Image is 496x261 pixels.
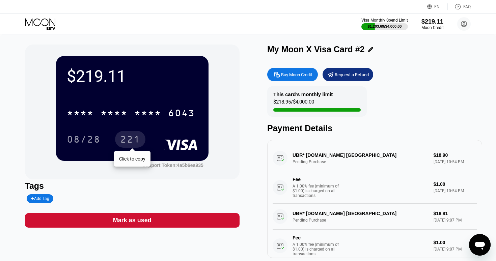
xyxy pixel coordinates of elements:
[281,72,312,78] div: Buy Moon Credit
[427,3,448,10] div: EN
[368,24,402,28] div: $1,203.69 / $4,000.00
[168,109,195,119] div: 6043
[62,131,106,148] div: 08/28
[434,188,477,193] div: [DATE] 10:54 PM
[335,72,369,78] div: Request a Refund
[142,163,203,168] div: Support Token: 4a5b6ea935
[31,196,50,201] div: Add Tag
[267,68,318,81] div: Buy Moon Credit
[25,181,240,191] div: Tags
[267,123,482,133] div: Payment Details
[27,194,54,203] div: Add Tag
[293,184,343,198] div: A 1.00% fee (minimum of $1.00) is charged on all transactions
[434,240,477,245] div: $1.00
[421,18,444,30] div: $219.11Moon Credit
[113,216,151,224] div: Mark as used
[25,213,240,228] div: Mark as used
[448,3,471,10] div: FAQ
[142,163,203,168] div: Support Token:4a5b6ea935
[293,235,340,240] div: Fee
[421,18,444,25] div: $219.11
[421,25,444,30] div: Moon Credit
[120,135,140,146] div: 221
[119,156,145,162] div: Click to copy
[323,68,373,81] div: Request a Refund
[67,67,198,86] div: $219.11
[67,135,101,146] div: 08/28
[273,91,333,97] div: This card’s monthly limit
[293,177,340,182] div: Fee
[361,18,408,30] div: Visa Monthly Spend Limit$1,203.69/$4,000.00
[434,181,477,187] div: $1.00
[293,242,343,256] div: A 1.00% fee (minimum of $1.00) is charged on all transactions
[273,99,314,108] div: $218.95 / $4,000.00
[463,4,471,9] div: FAQ
[469,234,491,256] iframe: Button to launch messaging window
[115,131,145,148] div: 221
[361,18,408,23] div: Visa Monthly Spend Limit
[434,247,477,252] div: [DATE] 9:07 PM
[267,45,365,54] div: My Moon X Visa Card #2
[434,4,440,9] div: EN
[273,171,477,204] div: FeeA 1.00% fee (minimum of $1.00) is charged on all transactions$1.00[DATE] 10:54 PM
